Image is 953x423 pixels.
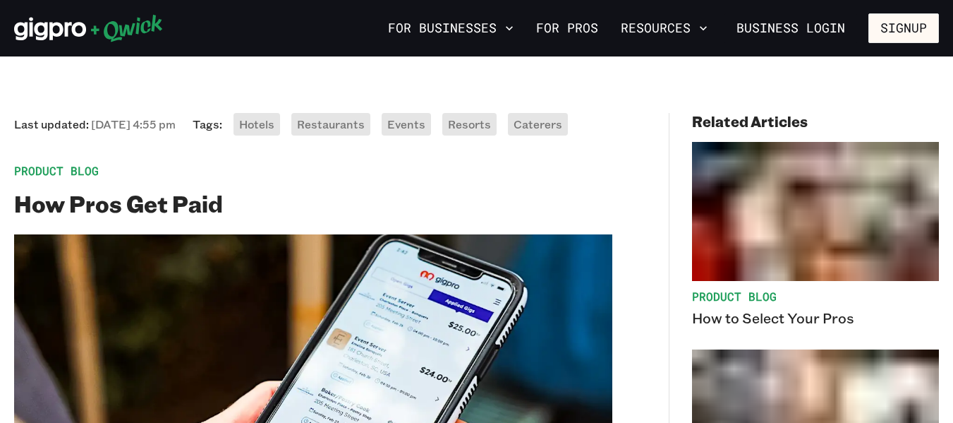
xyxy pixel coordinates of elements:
span: Tags: [193,117,222,131]
button: Signup [868,13,939,43]
p: How to Select Your Pros [692,309,939,327]
button: Resources [615,16,713,40]
span: Hotels [239,117,274,131]
span: Caterers [514,117,562,131]
span: Events [387,117,425,131]
span: Last updated: [14,117,176,131]
span: Product Blog [692,290,939,304]
a: For Pros [530,16,604,40]
span: Resorts [448,117,491,131]
a: Business Login [724,13,857,43]
h2: How Pros Get Paid [14,189,612,218]
span: Product Blog [14,164,612,178]
button: For Businesses [382,16,519,40]
h4: Related Articles [692,113,939,131]
a: Product BlogHow to Select Your Pros [692,142,939,327]
span: Restaurants [297,117,365,131]
span: [DATE] 4:55 pm [91,117,176,131]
